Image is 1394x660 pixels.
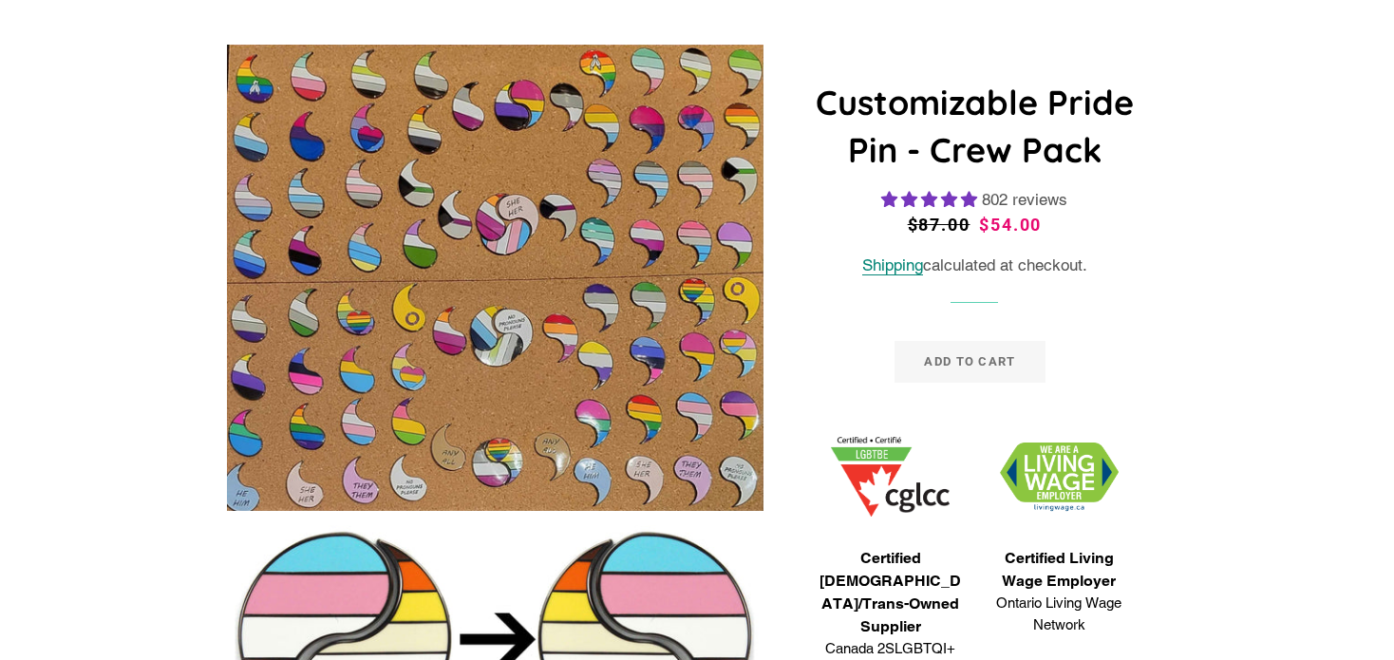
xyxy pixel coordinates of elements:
span: 4.83 stars [881,190,982,209]
span: $54.00 [979,215,1042,235]
span: Certified Living Wage Employer [984,547,1134,593]
img: 1706832627.png [1000,443,1119,512]
span: $87.00 [908,212,975,238]
span: 802 reviews [982,190,1067,209]
span: Add to Cart [924,354,1015,368]
button: Add to Cart [895,341,1045,383]
span: Certified [DEMOGRAPHIC_DATA]/Trans-Owned Supplier [816,547,966,638]
a: Shipping [862,255,923,275]
img: 1705457225.png [831,437,950,518]
span: Ontario Living Wage Network [984,593,1134,635]
h1: Customizable Pride Pin - Crew Pack [806,79,1143,175]
div: calculated at checkout. [806,253,1143,278]
img: Customizable Pride Pin - Crew Pack [227,45,763,511]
